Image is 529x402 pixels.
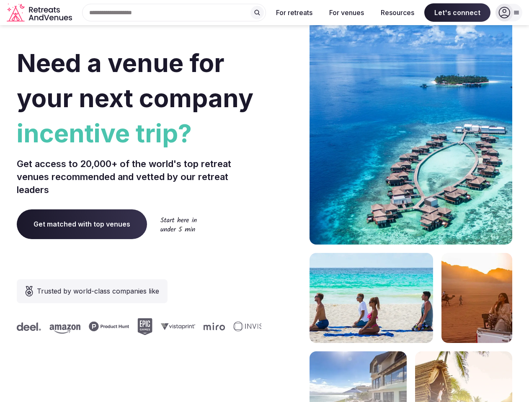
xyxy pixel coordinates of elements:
svg: Deel company logo [16,322,40,331]
span: Let's connect [424,3,490,22]
a: Visit the homepage [7,3,74,22]
p: Get access to 20,000+ of the world's top retreat venues recommended and vetted by our retreat lea... [17,157,261,196]
img: woman sitting in back of truck with camels [441,253,512,343]
img: Start here in under 5 min [160,217,197,232]
button: Resources [374,3,421,22]
svg: Miro company logo [203,322,224,330]
span: incentive trip? [17,116,261,151]
svg: Retreats and Venues company logo [7,3,74,22]
svg: Invisible company logo [232,322,279,332]
svg: Vistaprint company logo [160,323,194,330]
svg: Epic Games company logo [137,318,152,335]
span: Trusted by world-class companies like [37,286,159,296]
button: For venues [323,3,371,22]
button: For retreats [269,3,319,22]
span: Need a venue for your next company [17,48,253,113]
a: Get matched with top venues [17,209,147,239]
img: yoga on tropical beach [310,253,433,343]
